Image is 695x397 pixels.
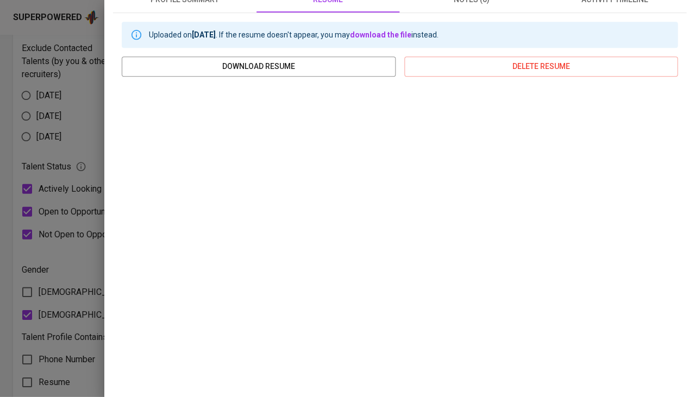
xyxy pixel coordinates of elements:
a: download the file [350,30,411,39]
b: [DATE] [192,30,216,39]
button: delete resume [404,56,678,77]
span: delete resume [413,60,669,73]
button: download resume [122,56,396,77]
span: download resume [130,60,387,73]
div: Uploaded on . If the resume doesn't appear, you may instead. [149,25,439,45]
